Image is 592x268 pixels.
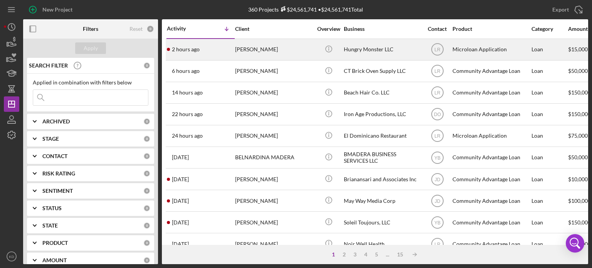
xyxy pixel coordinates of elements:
[452,39,530,60] div: Microloan Application
[235,190,312,211] div: [PERSON_NAME]
[452,169,530,189] div: Community Advantage Loan
[279,6,317,13] div: $24,561,741
[452,212,530,233] div: Community Advantage Loan
[172,133,203,139] time: 2025-09-25 18:11
[143,239,150,246] div: 0
[452,126,530,146] div: Microloan Application
[42,222,58,229] b: STATE
[568,154,588,160] span: $50,000
[568,197,591,204] span: $100,000
[42,2,72,17] div: New Project
[434,112,441,117] text: DO
[423,26,452,32] div: Contact
[452,190,530,211] div: Community Advantage Loan
[568,46,588,52] span: $15,000
[42,136,59,142] b: STAGE
[235,147,312,168] div: BELNARDINA MADERA
[531,61,567,81] div: Loan
[344,61,421,81] div: CT Brick Oven Supply LLC
[434,198,440,204] text: JD
[434,69,441,74] text: LR
[129,26,143,32] div: Reset
[344,190,421,211] div: May Way Media Corp
[172,176,189,182] time: 2025-09-25 03:10
[42,188,73,194] b: SENTIMENT
[568,67,588,74] span: $50,000
[235,39,312,60] div: [PERSON_NAME]
[143,257,150,264] div: 0
[434,220,440,225] text: YB
[75,42,106,54] button: Apply
[452,104,530,125] div: Community Advantage Loan
[434,155,440,160] text: YB
[531,126,567,146] div: Loan
[143,205,150,212] div: 0
[344,126,421,146] div: El Dominicano Restaurant
[235,234,312,254] div: [PERSON_NAME]
[143,62,150,69] div: 0
[235,212,312,233] div: [PERSON_NAME]
[382,251,393,258] div: ...
[143,170,150,177] div: 0
[531,212,567,233] div: Loan
[568,111,591,117] span: $150,000
[143,118,150,125] div: 0
[143,135,150,142] div: 0
[531,39,567,60] div: Loan
[235,126,312,146] div: [PERSON_NAME]
[350,251,360,258] div: 3
[143,187,150,194] div: 0
[339,251,350,258] div: 2
[42,205,62,211] b: STATUS
[434,90,441,96] text: LR
[42,257,67,263] b: AMOUNT
[172,154,189,160] time: 2025-09-25 17:48
[235,61,312,81] div: [PERSON_NAME]
[42,118,70,125] b: ARCHIVED
[531,26,567,32] div: Category
[344,234,421,254] div: Noir Well Health
[172,89,203,96] time: 2025-09-26 03:52
[452,147,530,168] div: Community Advantage Loan
[248,6,363,13] div: 360 Projects • $24,561,741 Total
[452,61,530,81] div: Community Advantage Loan
[235,83,312,103] div: [PERSON_NAME]
[146,25,154,33] div: 0
[344,212,421,233] div: Soleil Toujours, LLC
[172,219,189,226] time: 2025-09-24 18:03
[172,111,203,117] time: 2025-09-25 19:53
[172,68,200,74] time: 2025-09-26 12:14
[172,198,189,204] time: 2025-09-25 02:58
[344,83,421,103] div: Beach Hair Co. LLC
[42,170,75,177] b: RISK RATING
[531,190,567,211] div: Loan
[9,255,14,259] text: KD
[143,222,150,229] div: 0
[84,42,98,54] div: Apply
[172,241,189,247] time: 2025-09-24 14:15
[344,104,421,125] div: Iron Age Productions, LLC
[531,83,567,103] div: Loan
[344,147,421,168] div: BMADERA BUSINESS SERVICES LLC
[568,132,588,139] span: $75,000
[566,234,584,253] div: Open Intercom Messenger
[4,249,19,264] button: KD
[371,251,382,258] div: 5
[33,79,148,86] div: Applied in combination with filters below
[452,83,530,103] div: Community Advantage Loan
[42,153,67,159] b: CONTACT
[568,176,588,182] span: $10,000
[568,219,591,226] span: $150,000
[452,234,530,254] div: Community Advantage Loan
[434,241,441,247] text: LR
[360,251,371,258] div: 4
[531,147,567,168] div: Loan
[344,39,421,60] div: Hungry Monster LLC
[42,240,68,246] b: PRODUCT
[344,169,421,189] div: Brianansari and Associates Inc
[434,177,440,182] text: JD
[531,104,567,125] div: Loan
[23,2,80,17] button: New Project
[314,26,343,32] div: Overview
[172,46,200,52] time: 2025-09-26 16:10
